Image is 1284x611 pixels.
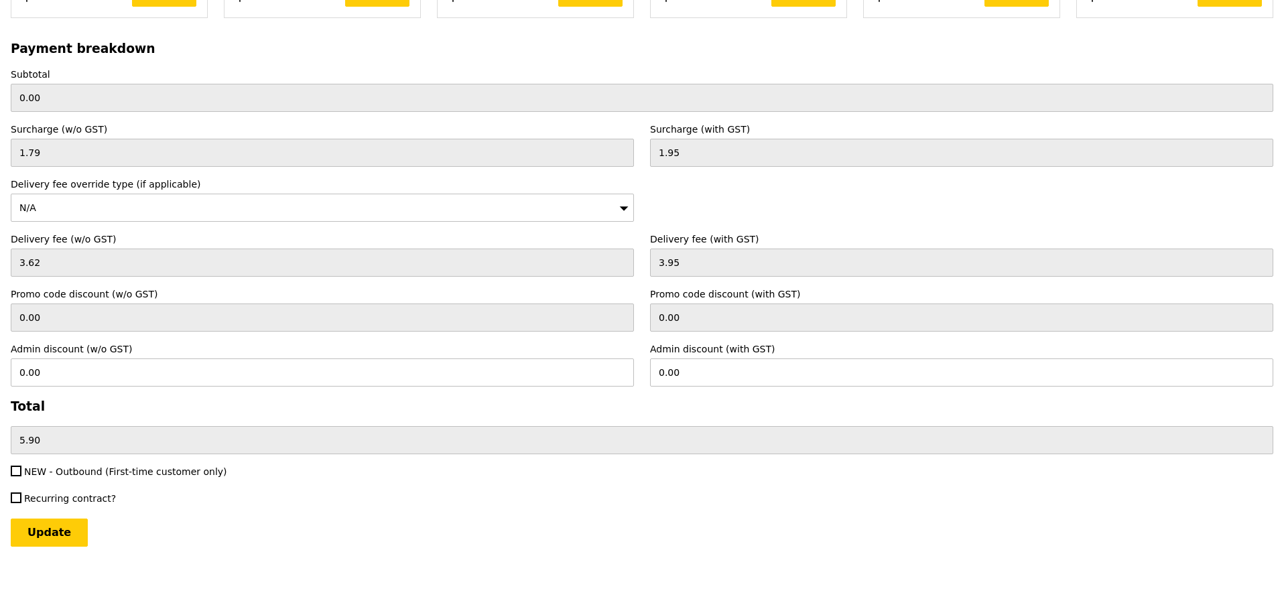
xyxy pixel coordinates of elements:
label: Admin discount (with GST) [650,342,1273,356]
span: Recurring contract? [24,493,116,504]
h3: Total [11,399,1273,413]
input: NEW - Outbound (First-time customer only) [11,466,21,476]
h3: Payment breakdown [11,42,1273,56]
label: Delivery fee (w/o GST) [11,232,634,246]
label: Surcharge (w/o GST) [11,123,634,136]
span: N/A [19,202,36,213]
label: Admin discount (w/o GST) [11,342,634,356]
label: Promo code discount (w/o GST) [11,287,634,301]
label: Delivery fee (with GST) [650,232,1273,246]
span: NEW - Outbound (First-time customer only) [24,466,227,477]
label: Surcharge (with GST) [650,123,1273,136]
label: Delivery fee override type (if applicable) [11,178,634,191]
label: Promo code discount (with GST) [650,287,1273,301]
input: Recurring contract? [11,492,21,503]
input: Update [11,519,88,547]
label: Subtotal [11,68,1273,81]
